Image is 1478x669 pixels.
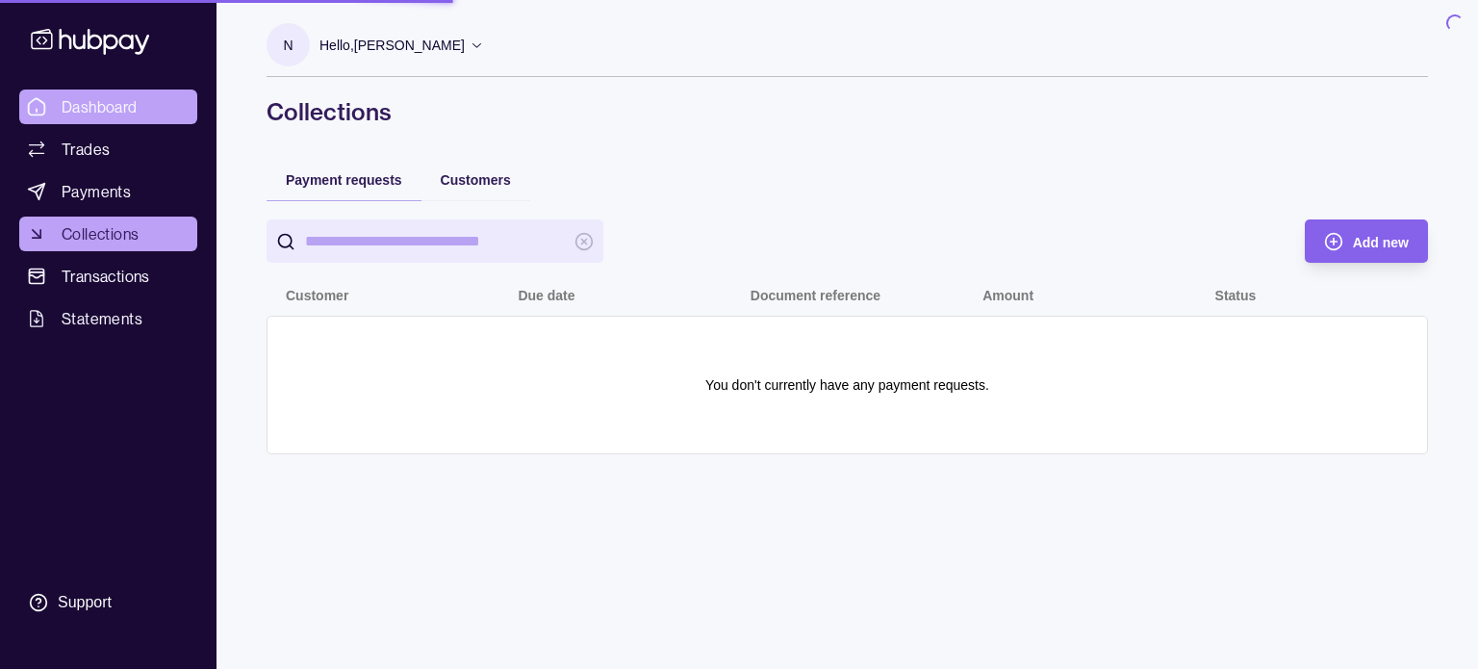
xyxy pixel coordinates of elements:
[705,374,989,396] p: You don't currently have any payment requests.
[982,288,1033,303] p: Amount
[305,219,565,263] input: search
[267,96,1428,127] h1: Collections
[286,288,348,303] p: Customer
[1215,288,1257,303] p: Status
[62,95,138,118] span: Dashboard
[62,138,110,161] span: Trades
[441,172,511,188] span: Customers
[751,288,880,303] p: Document reference
[19,259,197,294] a: Transactions
[58,592,112,613] div: Support
[286,172,402,188] span: Payment requests
[62,180,131,203] span: Payments
[518,288,574,303] p: Due date
[283,35,293,56] p: N
[62,307,142,330] span: Statements
[19,301,197,336] a: Statements
[19,90,197,124] a: Dashboard
[19,582,197,623] a: Support
[62,265,150,288] span: Transactions
[19,174,197,209] a: Payments
[319,35,465,56] p: Hello, [PERSON_NAME]
[1353,235,1409,250] span: Add new
[19,132,197,167] a: Trades
[19,217,197,251] a: Collections
[62,222,139,245] span: Collections
[1305,219,1428,263] button: Add new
